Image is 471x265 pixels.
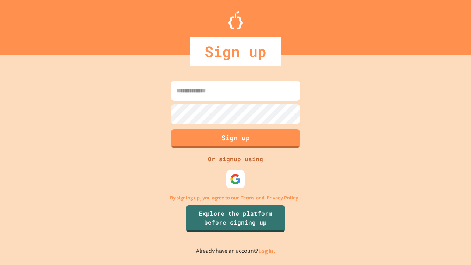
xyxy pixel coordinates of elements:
[170,194,301,202] p: By signing up, you agree to our and .
[186,205,285,232] a: Explore the platform before signing up
[196,247,275,256] p: Already have an account?
[410,204,464,235] iframe: chat widget
[440,236,464,258] iframe: chat widget
[171,129,300,148] button: Sign up
[190,37,281,66] div: Sign up
[206,155,265,163] div: Or signup using
[230,174,241,185] img: google-icon.svg
[258,247,275,255] a: Log in.
[241,194,254,202] a: Terms
[266,194,298,202] a: Privacy Policy
[228,11,243,29] img: Logo.svg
